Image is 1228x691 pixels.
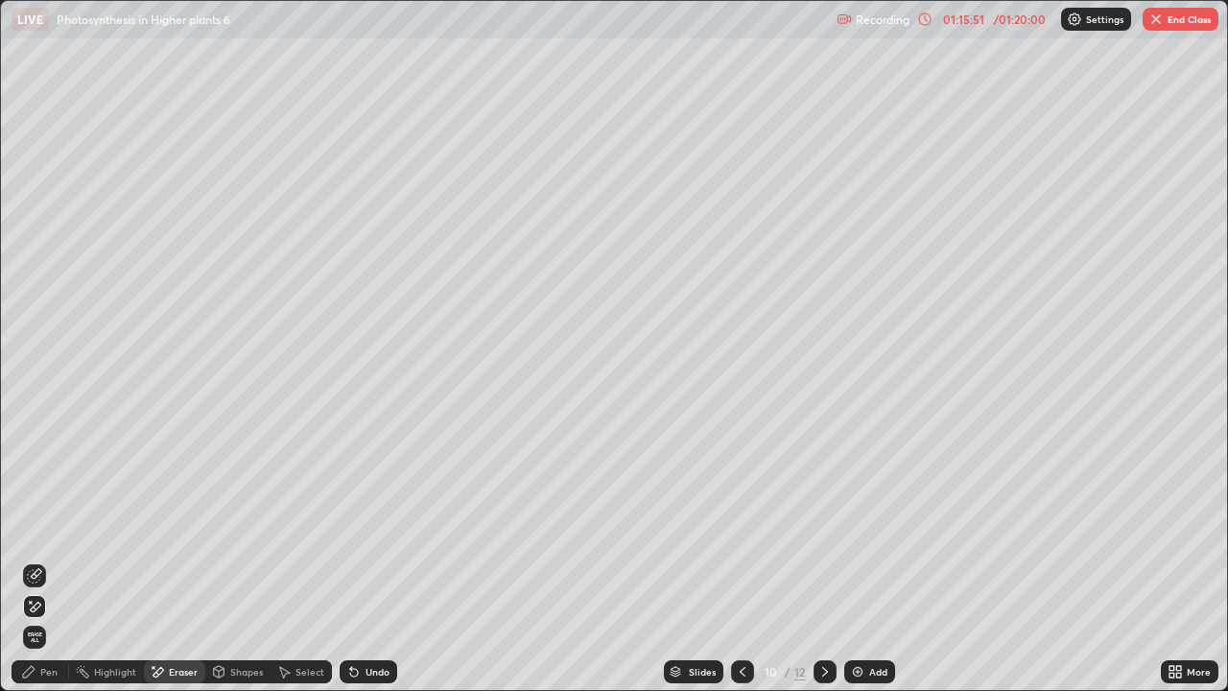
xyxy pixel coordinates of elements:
div: Slides [689,667,716,677]
div: Undo [366,667,390,677]
img: recording.375f2c34.svg [837,12,852,27]
div: 12 [794,663,806,680]
img: add-slide-button [850,664,865,679]
p: LIVE [17,12,43,27]
p: Recording [856,12,909,27]
span: Erase all [24,631,45,643]
div: / [785,666,791,678]
img: class-settings-icons [1067,12,1082,27]
div: Eraser [169,667,198,677]
div: Add [869,667,887,677]
p: Settings [1086,14,1123,24]
div: More [1187,667,1211,677]
div: 10 [762,666,781,678]
div: / 01:20:00 [990,13,1050,25]
div: Highlight [94,667,136,677]
div: 01:15:51 [936,13,990,25]
button: End Class [1143,8,1218,31]
div: Shapes [230,667,263,677]
div: Select [295,667,324,677]
p: Photosynthesis in Higher plants 6 [57,12,230,27]
img: end-class-cross [1148,12,1164,27]
div: Pen [40,667,58,677]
